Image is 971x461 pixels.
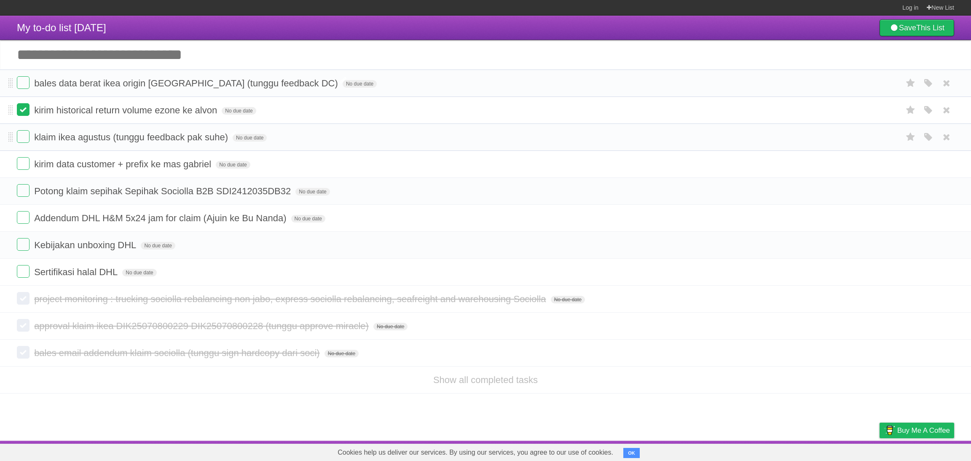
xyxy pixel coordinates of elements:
[897,423,950,438] span: Buy me a coffee
[17,346,30,359] label: Done
[122,269,156,276] span: No due date
[623,448,640,458] button: OK
[216,161,250,169] span: No due date
[884,423,895,437] img: Buy me a coffee
[17,265,30,278] label: Done
[880,423,954,438] a: Buy me a coffee
[901,443,954,459] a: Suggest a feature
[767,443,785,459] a: About
[17,319,30,332] label: Done
[34,132,230,142] span: klaim ikea agustus (tunggu feedback pak suhe)
[343,80,377,88] span: No due date
[17,103,30,116] label: Done
[551,296,585,303] span: No due date
[34,159,213,169] span: kirim data customer + prefix ke mas gabriel
[795,443,829,459] a: Developers
[17,184,30,197] label: Done
[17,292,30,305] label: Done
[916,24,944,32] b: This List
[17,238,30,251] label: Done
[17,211,30,224] label: Done
[903,103,919,117] label: Star task
[34,78,340,88] span: bales data berat ikea origin [GEOGRAPHIC_DATA] (tunggu feedback DC)
[17,130,30,143] label: Done
[34,294,548,304] span: project monitoring : trucking sociolla rebalancing non jabo, express sociolla rebalancing, seafre...
[325,350,359,357] span: No due date
[233,134,267,142] span: No due date
[433,375,538,385] a: Show all completed tasks
[34,321,371,331] span: approval klaim ikea DIK25070800229 DIK25070800228 (tunggu approve miracle)
[869,443,891,459] a: Privacy
[291,215,325,222] span: No due date
[222,107,256,115] span: No due date
[903,130,919,144] label: Star task
[34,267,120,277] span: Sertifikasi halal DHL
[329,444,622,461] span: Cookies help us deliver our services. By using our services, you agree to our use of cookies.
[34,240,138,250] span: Kebijakan unboxing DHL
[295,188,330,196] span: No due date
[880,19,954,36] a: SaveThis List
[34,105,219,115] span: kirim historical return volume ezone ke alvon
[141,242,175,249] span: No due date
[34,213,288,223] span: Addendum DHL H&M 5x24 jam for claim (Ajuin ke Bu Nanda)
[17,157,30,170] label: Done
[34,186,293,196] span: Potong klaim sepihak Sepihak Sociolla B2B SDI2412035DB32
[17,76,30,89] label: Done
[373,323,408,330] span: No due date
[840,443,858,459] a: Terms
[34,348,322,358] span: bales email addendum klaim sociolla (tunggu sign hardcopy dari soci)
[903,76,919,90] label: Star task
[17,22,106,33] span: My to-do list [DATE]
